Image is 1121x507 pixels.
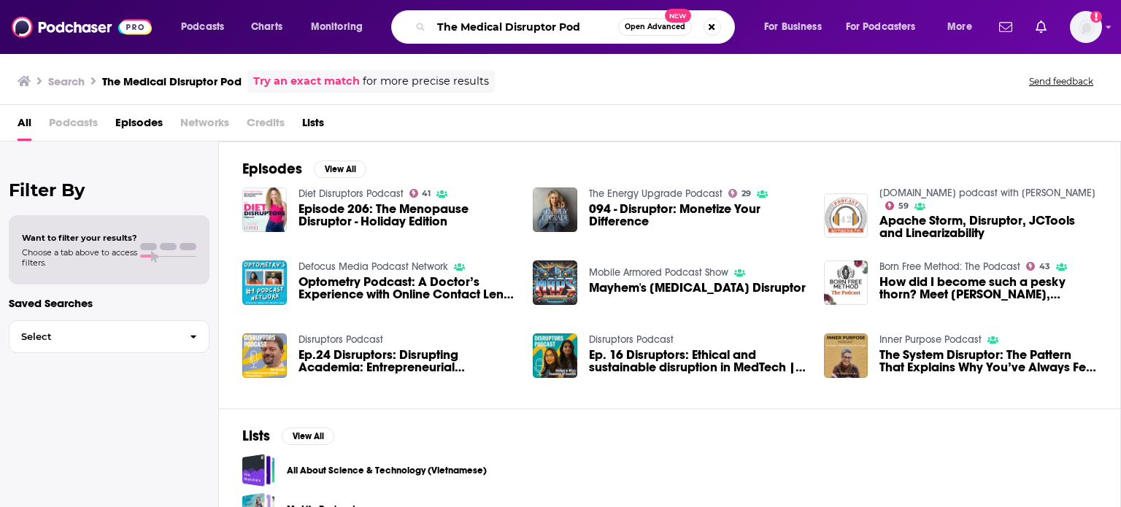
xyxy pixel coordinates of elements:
h3: Search [48,74,85,88]
a: Episodes [115,111,163,141]
a: Born Free Method: The Podcast [879,260,1020,273]
span: 43 [1039,263,1050,270]
img: The System Disruptor: The Pattern That Explains Why You’ve Always Felt Different, and What To Do ... [824,333,868,378]
a: EpisodesView All [242,160,366,178]
a: Show notifications dropdown [993,15,1018,39]
span: Ep.24 Disruptors: Disrupting Academia: Entrepreneurial Researchers - Professor [PERSON_NAME] [298,349,516,374]
div: Search podcasts, credits, & more... [405,10,749,44]
span: Mayhem's [MEDICAL_DATA] Disruptor [589,282,806,294]
img: Ep.24 Disruptors: Disrupting Academia: Entrepreneurial Researchers - Professor Seb Ourselin [242,333,287,378]
img: Optometry Podcast: A Doctor’s Experience with Online Contact Lens Disruptors [242,260,287,305]
a: Show notifications dropdown [1030,15,1052,39]
span: For Podcasters [846,17,916,37]
img: Apache Storm, Disruptor, JCTools and Linearizability [824,193,868,238]
a: Optometry Podcast: A Doctor’s Experience with Online Contact Lens Disruptors [298,276,516,301]
a: Defocus Media Podcast Network [298,260,448,273]
button: open menu [171,15,243,39]
button: Send feedback [1025,75,1098,88]
h3: The Medical Disruptor Pod [102,74,242,88]
span: Credits [247,111,285,141]
a: Disruptors Podcast [589,333,674,346]
a: Lists [302,111,324,141]
button: Open AdvancedNew [618,18,692,36]
button: View All [282,427,334,445]
a: 43 [1026,262,1050,271]
a: Ep. 16 Disruptors: Ethical and sustainable disruption in MedTech | CoolZEN [589,349,806,374]
span: 29 [741,190,751,197]
img: Episode 206: The Menopause Disruptor - Holiday Edition [242,187,287,232]
a: Charts [242,15,291,39]
span: Networks [180,111,229,141]
button: open menu [836,15,937,39]
button: open menu [301,15,382,39]
button: Select [9,320,209,353]
h2: Lists [242,427,270,445]
span: For Business [764,17,822,37]
span: More [947,17,972,37]
svg: Add a profile image [1090,11,1102,23]
a: Ep.24 Disruptors: Disrupting Academia: Entrepreneurial Researchers - Professor Seb Ourselin [298,349,516,374]
a: Mayhem's Colonic Disruptor [589,282,806,294]
span: Select [9,332,178,341]
a: Disruptors Podcast [298,333,383,346]
a: Episode 206: The Menopause Disruptor - Holiday Edition [298,203,516,228]
span: 41 [422,190,431,197]
img: Mayhem's Colonic Disruptor [533,260,577,305]
span: Podcasts [49,111,98,141]
a: The Energy Upgrade Podcast [589,187,723,200]
span: How did I become such a pesky thorn? Meet [PERSON_NAME], [PERSON_NAME], MHA, my mother, the origi... [879,276,1097,301]
a: Inner Purpose Podcast [879,333,982,346]
a: All About Science & Technology (Vietnamese) [242,454,275,487]
img: User Profile [1070,11,1102,43]
a: Try an exact match [253,73,360,90]
a: 29 [728,189,751,198]
img: Podchaser - Follow, Share and Rate Podcasts [12,13,152,41]
button: open menu [937,15,990,39]
p: Saved Searches [9,296,209,310]
span: New [665,9,691,23]
a: All About Science & Technology (Vietnamese) [287,463,487,479]
a: How did I become such a pesky thorn? Meet Joanne Riley, RN, MHA, my mother, the original disruptor [879,276,1097,301]
span: Monitoring [311,17,363,37]
span: for more precise results [363,73,489,90]
a: airhacks.fm podcast with adam bien [879,187,1095,199]
span: 094 - Disruptor: Monetize Your Difference [589,203,806,228]
span: Want to filter your results? [22,233,137,243]
a: All [18,111,31,141]
span: Logged in as NickG [1070,11,1102,43]
button: Show profile menu [1070,11,1102,43]
img: How did I become such a pesky thorn? Meet Joanne Riley, RN, MHA, my mother, the original disruptor [824,260,868,305]
a: Mobile Armored Podcast Show [589,266,728,279]
a: The System Disruptor: The Pattern That Explains Why You’ve Always Felt Different, and What To Do ... [879,349,1097,374]
a: 59 [885,201,909,210]
button: View All [314,160,366,178]
img: Ep. 16 Disruptors: Ethical and sustainable disruption in MedTech | CoolZEN [533,333,577,378]
a: ListsView All [242,427,334,445]
span: Choose a tab above to access filters. [22,247,137,268]
a: Diet Disruptors Podcast [298,187,404,200]
button: open menu [754,15,840,39]
h2: Episodes [242,160,302,178]
a: Apache Storm, Disruptor, JCTools and Linearizability [879,214,1097,239]
a: 094 - Disruptor: Monetize Your Difference [533,187,577,232]
span: Open Advanced [625,23,685,31]
input: Search podcasts, credits, & more... [431,15,618,39]
span: Charts [251,17,282,37]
